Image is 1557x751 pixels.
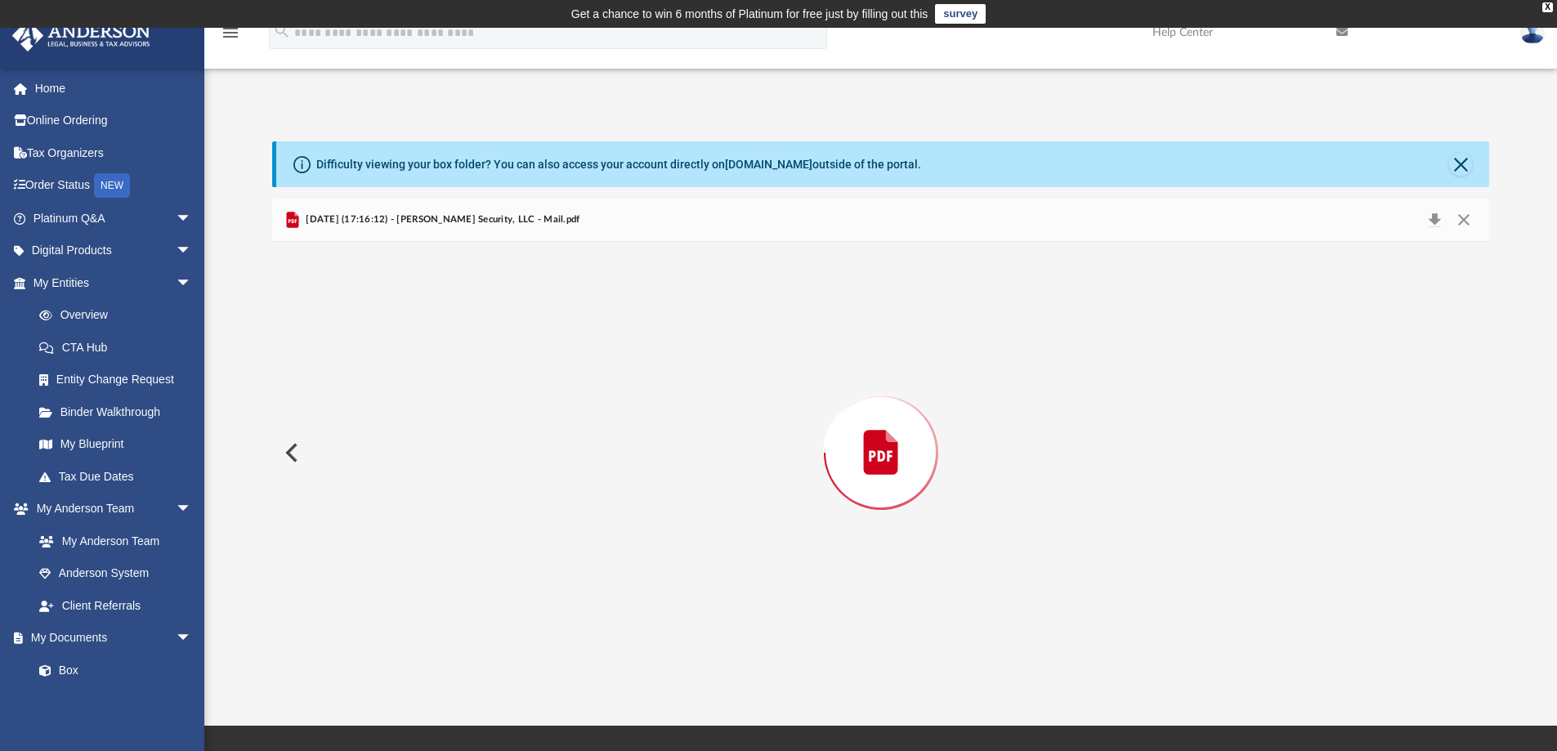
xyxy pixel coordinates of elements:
[176,202,208,235] span: arrow_drop_down
[221,23,240,42] i: menu
[176,622,208,655] span: arrow_drop_down
[302,212,580,227] span: [DATE] (17:16:12) - [PERSON_NAME] Security, LLC - Mail.pdf
[1449,153,1472,176] button: Close
[571,4,928,24] div: Get a chance to win 6 months of Platinum for free just by filling out this
[273,22,291,40] i: search
[23,525,200,557] a: My Anderson Team
[11,266,217,299] a: My Entitiesarrow_drop_down
[11,235,217,267] a: Digital Productsarrow_drop_down
[272,199,1490,664] div: Preview
[23,364,217,396] a: Entity Change Request
[23,396,217,428] a: Binder Walkthrough
[176,493,208,526] span: arrow_drop_down
[23,428,208,461] a: My Blueprint
[1420,208,1449,231] button: Download
[11,169,217,203] a: Order StatusNEW
[11,622,208,655] a: My Documentsarrow_drop_down
[935,4,986,24] a: survey
[23,557,208,590] a: Anderson System
[11,493,208,525] a: My Anderson Teamarrow_drop_down
[221,31,240,42] a: menu
[725,158,812,171] a: [DOMAIN_NAME]
[1520,20,1545,44] img: User Pic
[176,266,208,300] span: arrow_drop_down
[11,202,217,235] a: Platinum Q&Aarrow_drop_down
[316,156,921,173] div: Difficulty viewing your box folder? You can also access your account directly on outside of the p...
[23,460,217,493] a: Tax Due Dates
[23,331,217,364] a: CTA Hub
[272,430,308,476] button: Previous File
[11,136,217,169] a: Tax Organizers
[23,686,208,719] a: Meeting Minutes
[11,72,217,105] a: Home
[23,654,200,686] a: Box
[1542,2,1553,12] div: close
[23,299,217,332] a: Overview
[176,235,208,268] span: arrow_drop_down
[94,173,130,198] div: NEW
[11,105,217,137] a: Online Ordering
[7,20,155,51] img: Anderson Advisors Platinum Portal
[23,589,208,622] a: Client Referrals
[1449,208,1479,231] button: Close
